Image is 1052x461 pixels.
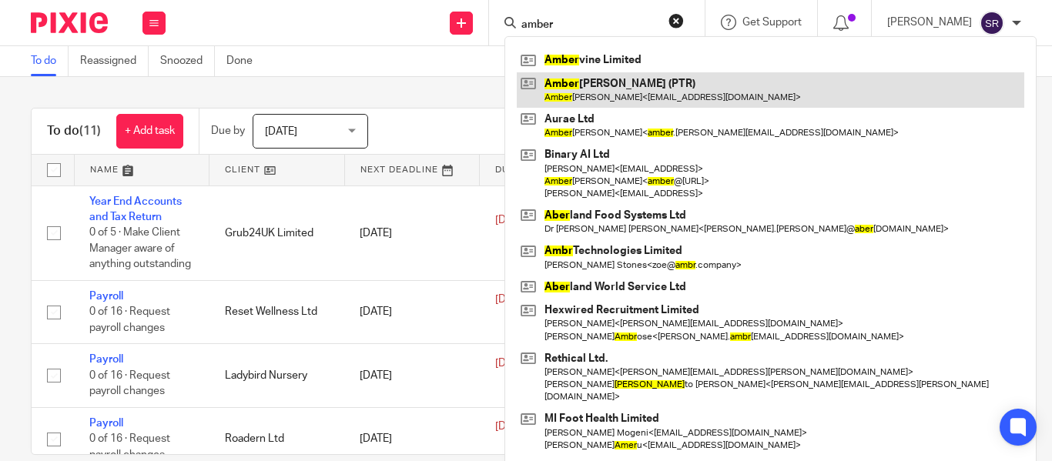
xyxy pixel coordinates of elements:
[47,123,101,139] h1: To do
[980,11,1004,35] img: svg%3E
[209,280,345,343] td: Reset Wellness Ltd
[265,126,297,137] span: [DATE]
[31,46,69,76] a: To do
[742,17,802,28] span: Get Support
[344,344,480,407] td: [DATE]
[89,291,123,302] a: Payroll
[209,344,345,407] td: Ladybird Nursery
[89,306,170,333] span: 0 of 16 · Request payroll changes
[344,185,480,280] td: [DATE]
[211,123,245,139] p: Due by
[116,114,183,149] a: + Add task
[226,46,264,76] a: Done
[495,358,528,369] span: [DATE]
[80,46,149,76] a: Reassigned
[160,46,215,76] a: Snoozed
[344,280,480,343] td: [DATE]
[209,185,345,280] td: Grub24UK Limited
[89,418,123,429] a: Payroll
[668,13,684,28] button: Clear
[887,15,972,30] p: [PERSON_NAME]
[89,354,123,365] a: Payroll
[89,227,191,269] span: 0 of 5 · Make Client Manager aware of anything outstanding
[495,421,528,432] span: [DATE]
[79,125,101,137] span: (11)
[31,12,108,33] img: Pixie
[520,18,658,32] input: Search
[89,370,170,397] span: 0 of 16 · Request payroll changes
[495,295,528,306] span: [DATE]
[495,215,528,226] span: [DATE]
[89,433,170,460] span: 0 of 16 · Request payroll changes
[89,196,182,222] a: Year End Accounts and Tax Return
